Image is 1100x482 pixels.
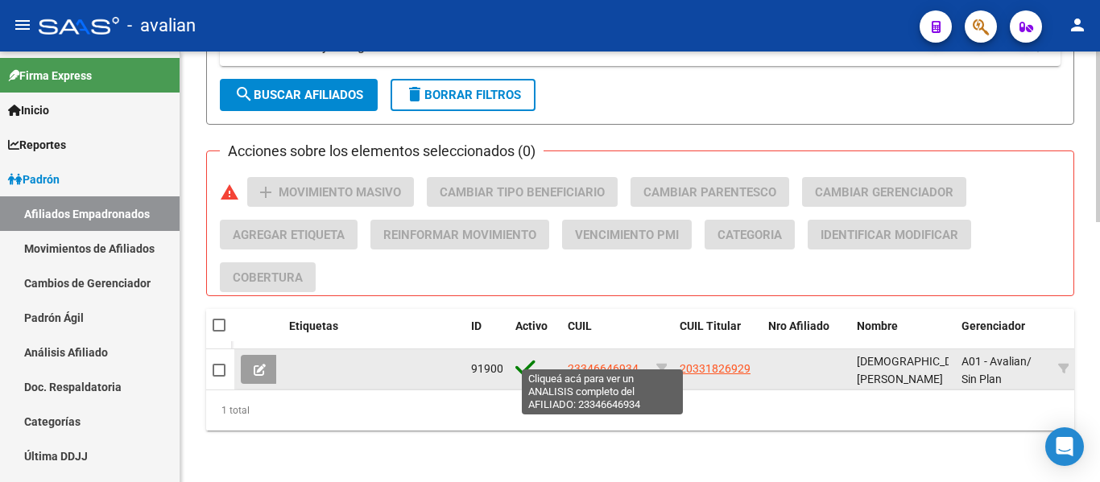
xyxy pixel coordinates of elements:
mat-icon: menu [13,15,32,35]
button: Borrar Filtros [391,79,536,111]
button: Cambiar Tipo Beneficiario [427,177,618,207]
datatable-header-cell: Etiquetas [283,309,465,362]
span: Cambiar Tipo Beneficiario [440,185,605,200]
span: Borrar Filtros [405,88,521,102]
button: Cambiar Gerenciador [802,177,966,207]
span: Etiquetas [289,319,338,332]
span: 91900 [471,362,503,375]
button: Agregar Etiqueta [220,220,358,249]
button: Cobertura [220,262,316,292]
button: Identificar Modificar [808,220,971,249]
span: Movimiento Masivo [279,185,401,200]
span: ID [471,319,482,332]
span: Cambiar Gerenciador [815,185,953,200]
span: Vencimiento PMI [575,228,679,242]
span: A01 - Avalian [961,355,1027,368]
span: CUIL [568,319,592,332]
mat-icon: delete [405,84,424,104]
span: Cobertura [233,270,303,285]
datatable-header-cell: Nro Afiliado [762,309,850,362]
datatable-header-cell: CUIL Titular [673,309,762,362]
mat-icon: add [256,183,275,202]
button: Movimiento Masivo [247,177,414,207]
mat-icon: person [1068,15,1087,35]
span: Gerenciador [961,319,1025,332]
span: 20331826929 [680,362,751,375]
span: Nro Afiliado [768,319,829,332]
span: Reinformar Movimiento [383,228,536,242]
datatable-header-cell: ID [465,309,509,362]
button: Categoria [705,220,795,249]
span: Agregar Etiqueta [233,228,345,242]
span: Nombre [857,319,898,332]
span: Activo [515,319,548,332]
span: Categoria [717,228,782,242]
span: 23346646934 [568,362,639,375]
h3: Acciones sobre los elementos seleccionados (0) [220,140,544,163]
div: Open Intercom Messenger [1045,427,1084,466]
mat-icon: search [234,84,254,104]
button: Buscar Afiliados [220,79,378,111]
button: Reinformar Movimiento [370,220,549,249]
span: CUIL Titular [680,319,741,332]
datatable-header-cell: Gerenciador [955,309,1052,362]
span: Identificar Modificar [821,228,958,242]
span: Cambiar Parentesco [643,185,776,200]
span: Reportes [8,136,66,154]
span: Padrón [8,171,60,188]
mat-icon: warning [220,183,239,202]
span: Firma Express [8,67,92,84]
span: Inicio [8,101,49,119]
span: [DEMOGRAPHIC_DATA] [PERSON_NAME] [857,355,974,386]
div: 1 total [206,390,1074,431]
button: Cambiar Parentesco [631,177,789,207]
span: Buscar Afiliados [234,88,363,102]
datatable-header-cell: Nombre [850,309,955,362]
button: Vencimiento PMI [562,220,692,249]
span: - avalian [127,8,196,43]
datatable-header-cell: CUIL [561,309,650,362]
datatable-header-cell: Activo [509,309,561,362]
